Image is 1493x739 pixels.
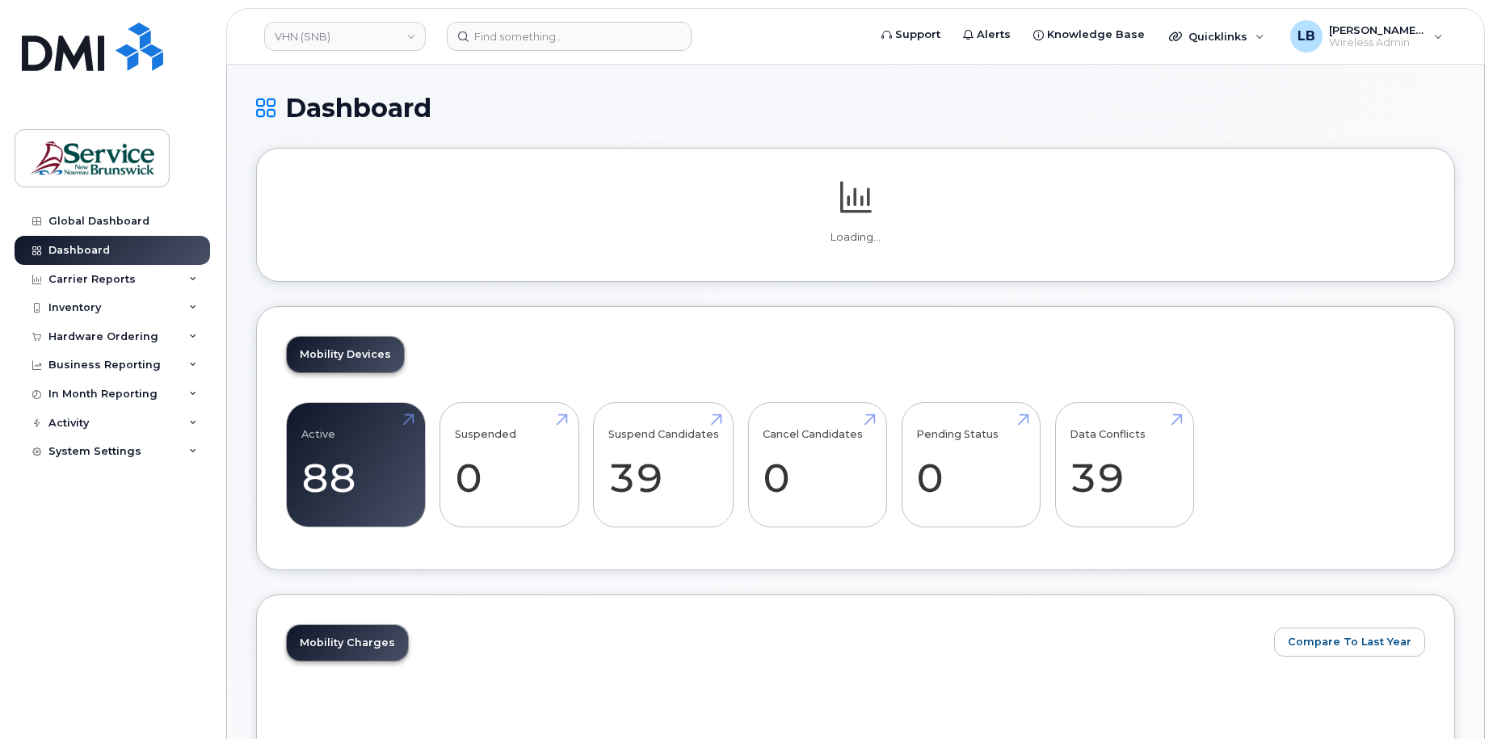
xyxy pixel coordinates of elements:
[763,412,872,519] a: Cancel Candidates 0
[608,412,719,519] a: Suspend Candidates 39
[301,412,410,519] a: Active 88
[286,230,1425,245] p: Loading...
[1070,412,1179,519] a: Data Conflicts 39
[256,94,1455,122] h1: Dashboard
[1288,634,1411,649] span: Compare To Last Year
[287,625,408,661] a: Mobility Charges
[287,337,404,372] a: Mobility Devices
[1274,628,1425,657] button: Compare To Last Year
[916,412,1025,519] a: Pending Status 0
[455,412,564,519] a: Suspended 0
